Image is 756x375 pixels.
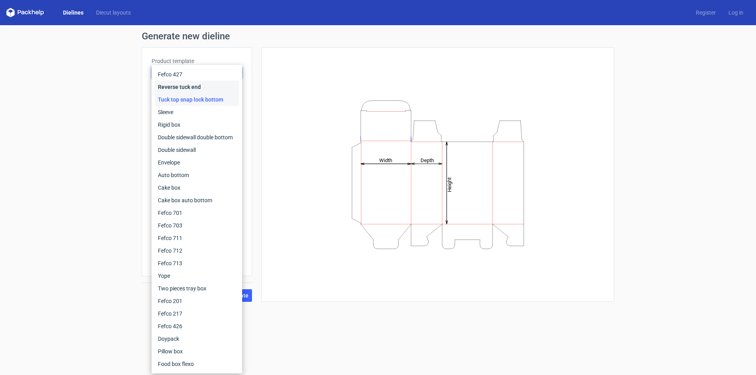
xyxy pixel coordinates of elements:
[722,9,750,17] a: Log in
[155,320,239,333] div: Fefco 426
[155,81,239,93] div: Reverse tuck end
[447,177,452,192] tspan: Height
[152,57,242,65] label: Product template
[155,144,239,156] div: Double sidewall
[379,157,392,163] tspan: Width
[90,9,137,17] a: Diecut layouts
[155,333,239,345] div: Doypack
[155,282,239,295] div: Two pieces tray box
[142,31,614,41] h1: Generate new dieline
[155,307,239,320] div: Fefco 217
[155,257,239,270] div: Fefco 713
[155,295,239,307] div: Fefco 201
[155,68,239,81] div: Fefco 427
[155,118,239,131] div: Rigid box
[57,9,90,17] a: Dielines
[421,157,434,163] tspan: Depth
[155,232,239,244] div: Fefco 711
[155,131,239,144] div: Double sidewall double bottom
[155,345,239,358] div: Pillow box
[155,169,239,181] div: Auto bottom
[155,181,239,194] div: Cake box
[155,270,239,282] div: Yope
[155,156,239,169] div: Envelope
[155,93,239,106] div: Tuck top snap lock bottom
[155,194,239,207] div: Cake box auto bottom
[155,219,239,232] div: Fefco 703
[155,358,239,370] div: Food box flexo
[155,244,239,257] div: Fefco 712
[689,9,722,17] a: Register
[155,207,239,219] div: Fefco 701
[155,106,239,118] div: Sleeve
